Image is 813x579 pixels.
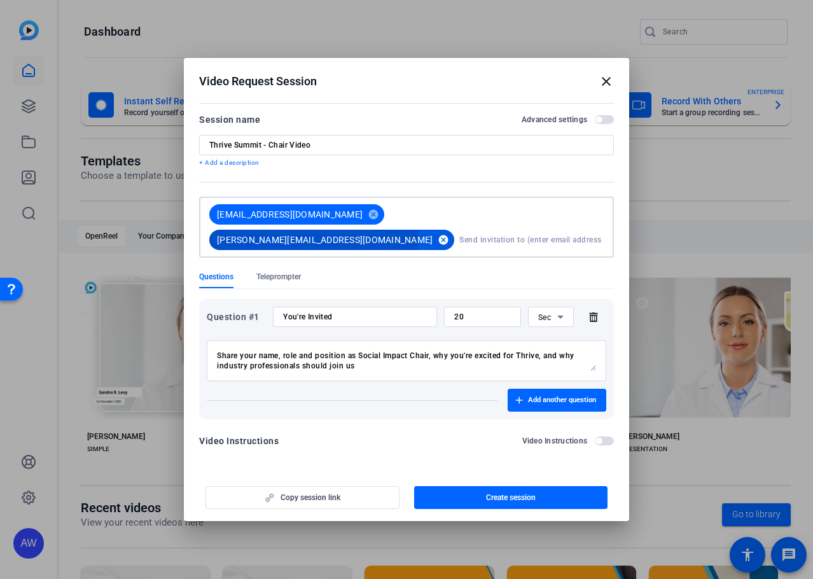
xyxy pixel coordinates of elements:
span: Questions [199,272,233,282]
div: Session name [199,112,260,127]
h2: Advanced settings [522,115,587,125]
input: Enter Session Name [209,140,604,150]
span: Teleprompter [256,272,301,282]
span: Add another question [528,395,596,405]
mat-icon: cancel [363,209,384,220]
div: Video Instructions [199,433,279,449]
input: Enter your question here [283,312,427,322]
div: Question #1 [207,309,266,324]
input: Send invitation to (enter email address here) [459,227,604,253]
mat-icon: close [599,74,614,89]
div: Video Request Session [199,74,614,89]
button: Add another question [508,389,606,412]
h2: Video Instructions [522,436,588,446]
button: Create session [414,486,608,509]
span: [EMAIL_ADDRESS][DOMAIN_NAME] [217,208,363,221]
mat-icon: cancel [433,234,454,246]
span: Sec [538,313,552,322]
span: Create session [486,492,536,503]
input: Time [454,312,511,322]
span: [PERSON_NAME][EMAIL_ADDRESS][DOMAIN_NAME] [217,234,433,246]
p: + Add a description [199,158,614,168]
